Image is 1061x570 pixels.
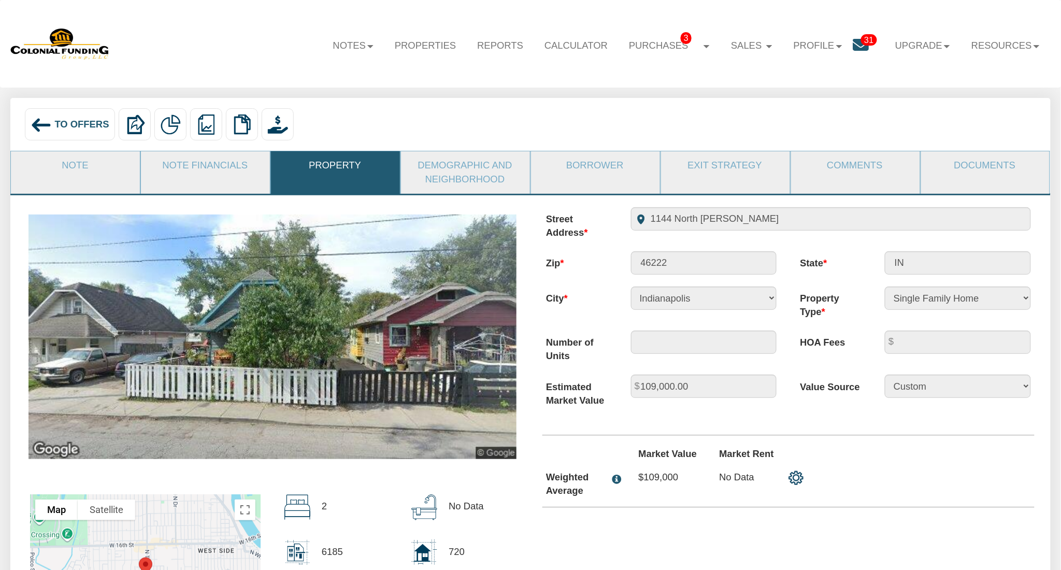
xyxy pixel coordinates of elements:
[141,151,269,180] a: Note Financials
[322,30,384,62] a: Notes
[720,471,777,484] p: No Data
[322,494,327,519] p: 2
[235,500,255,520] button: Toggle fullscreen view
[10,27,110,60] img: 579666
[322,539,343,564] p: 6185
[627,447,708,461] label: Market Value
[721,30,783,62] a: Sales
[788,471,804,486] img: settings.png
[384,30,467,62] a: Properties
[708,447,788,461] label: Market Rent
[35,500,78,520] button: Show street map
[861,34,877,46] span: 31
[284,494,310,520] img: beds.svg
[268,115,288,135] img: purchase_offer.png
[783,30,853,62] a: Profile
[11,151,139,180] a: Note
[531,151,659,180] a: Borrower
[125,115,145,135] img: export.svg
[619,30,721,62] a: Purchases3
[535,331,619,363] label: Number of Units
[639,471,696,484] p: $109,000
[467,30,534,62] a: Reports
[853,30,885,64] a: 31
[232,115,252,135] img: copy.png
[161,115,181,135] img: partial.png
[401,151,529,194] a: Demographic and Neighborhood
[28,215,517,459] img: 576834
[534,30,619,62] a: Calculator
[921,151,1049,180] a: Documents
[449,494,484,519] p: No Data
[961,30,1051,62] a: Resources
[535,207,619,240] label: Street Address
[791,151,919,180] a: Comments
[411,494,437,520] img: bath.svg
[546,471,607,498] div: Weighted Average
[271,151,399,180] a: Property
[885,30,961,62] a: Upgrade
[661,151,789,180] a: Exit Strategy
[788,375,873,394] label: Value Source
[788,251,873,270] label: State
[535,287,619,306] label: City
[535,251,619,270] label: Zip
[284,539,310,565] img: lot_size.svg
[535,375,619,407] label: Estimated Market Value
[78,500,135,520] button: Show satellite imagery
[788,287,873,319] label: Property Type
[411,539,437,565] img: home_size.svg
[31,115,52,136] img: back_arrow_left_icon.svg
[449,539,465,564] p: 720
[681,32,692,44] span: 3
[196,115,217,135] img: reports.png
[54,119,109,130] span: To Offers
[788,331,873,350] label: HOA Fees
